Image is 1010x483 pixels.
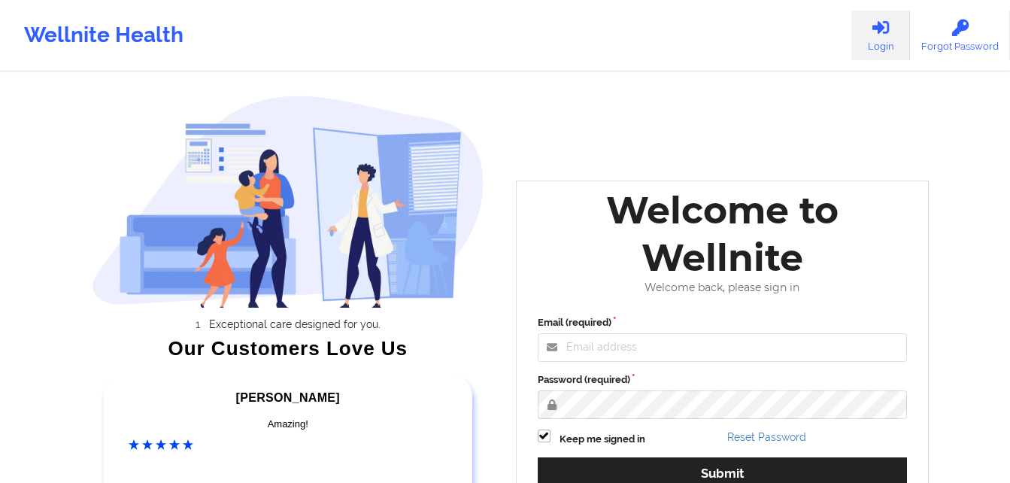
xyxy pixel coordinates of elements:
span: [PERSON_NAME] [236,391,340,404]
div: Welcome to Wellnite [527,187,918,281]
label: Password (required) [538,372,908,387]
li: Exceptional care designed for you. [105,318,484,330]
a: Forgot Password [910,11,1010,60]
div: Welcome back, please sign in [527,281,918,294]
a: Reset Password [727,431,806,443]
div: Amazing! [129,417,447,432]
label: Keep me signed in [560,432,645,447]
input: Email address [538,333,908,362]
label: Email (required) [538,315,908,330]
a: Login [851,11,910,60]
img: wellnite-auth-hero_200.c722682e.png [92,95,484,308]
div: Our Customers Love Us [92,341,484,356]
